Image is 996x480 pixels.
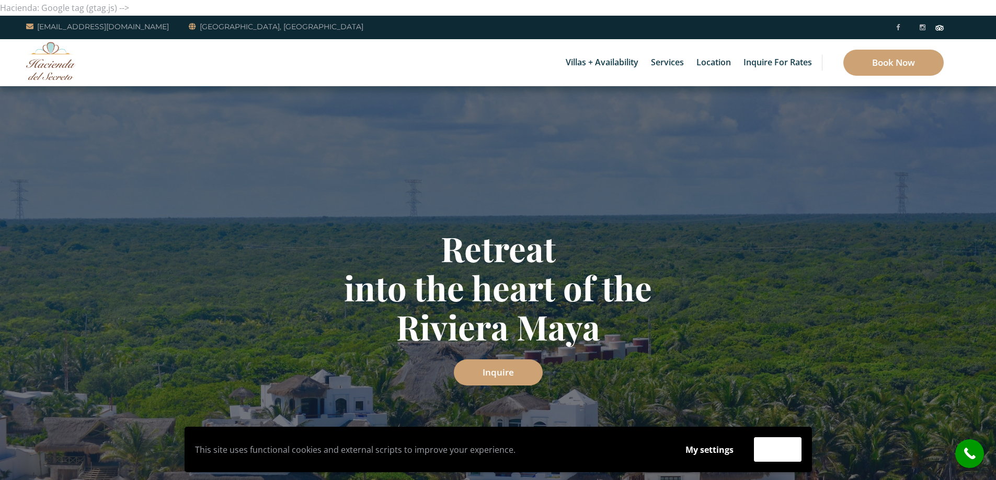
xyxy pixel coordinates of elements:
a: Services [646,39,689,86]
a: Location [691,39,736,86]
a: [GEOGRAPHIC_DATA], [GEOGRAPHIC_DATA] [189,20,363,33]
a: Villas + Availability [560,39,644,86]
a: Inquire [454,359,543,385]
img: Awesome Logo [26,42,76,80]
a: call [955,439,984,468]
img: Tripadvisor_logomark.svg [935,25,944,30]
p: This site uses functional cookies and external scripts to improve your experience. [195,442,665,458]
a: [EMAIL_ADDRESS][DOMAIN_NAME] [26,20,169,33]
a: Inquire for Rates [738,39,817,86]
button: Accept [754,437,802,462]
h1: Retreat into the heart of the Riviera Maya [192,229,804,346]
i: call [958,442,981,465]
button: My settings [676,438,743,462]
a: Book Now [843,50,944,76]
